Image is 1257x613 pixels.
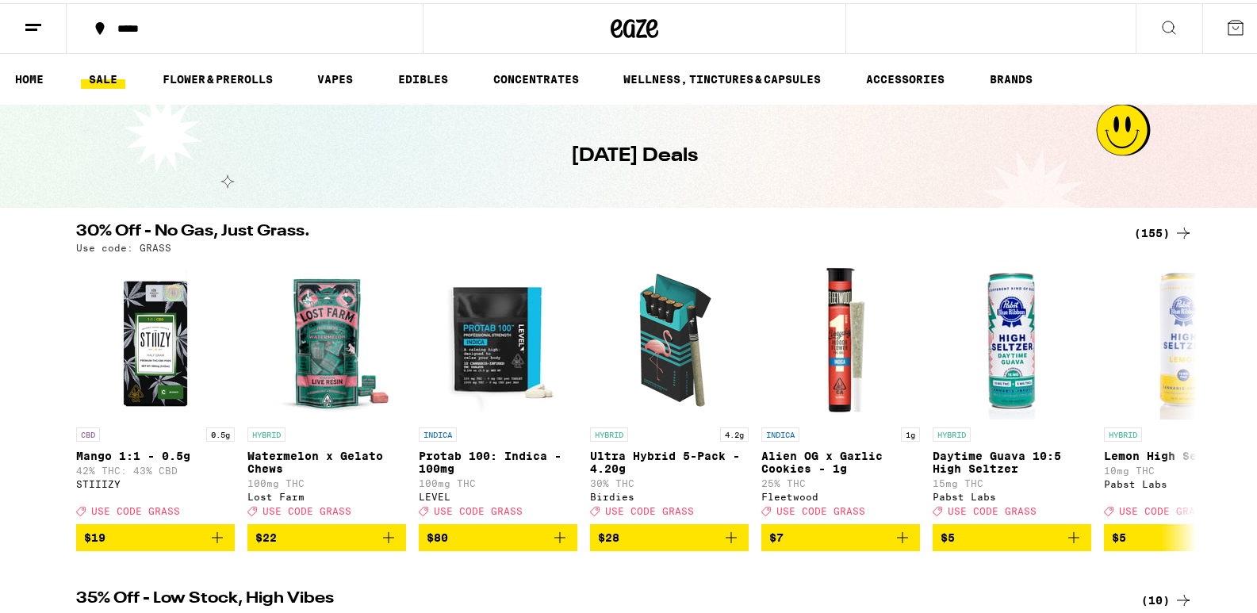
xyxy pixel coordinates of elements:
[590,446,749,472] p: Ultra Hybrid 5-Pack - 4.20g
[419,258,577,416] img: LEVEL - Protab 100: Indica - 100mg
[1119,503,1208,513] span: USE CODE GRASS
[590,258,749,416] img: Birdies - Ultra Hybrid 5-Pack - 4.20g
[590,258,749,521] a: Open page for Ultra Hybrid 5-Pack - 4.20g from Birdies
[590,424,628,439] p: HYBRID
[1134,220,1193,239] a: (155)
[76,446,235,459] p: Mango 1:1 - 0.5g
[933,488,1091,499] div: Pabst Labs
[7,67,52,86] a: HOME
[901,424,920,439] p: 1g
[76,220,1115,239] h2: 30% Off - No Gas, Just Grass.
[761,258,920,416] img: Fleetwood - Alien OG x Garlic Cookies - 1g
[982,67,1040,86] a: BRANDS
[933,258,1091,521] a: Open page for Daytime Guava 10:5 High Seltzer from Pabst Labs
[571,140,698,167] h1: [DATE] Deals
[84,528,105,541] span: $19
[1112,528,1126,541] span: $5
[309,67,361,86] a: VAPES
[615,67,829,86] a: WELLNESS, TINCTURES & CAPSULES
[933,258,1091,416] img: Pabst Labs - Daytime Guava 10:5 High Seltzer
[76,258,235,416] img: STIIIZY - Mango 1:1 - 0.5g
[761,488,920,499] div: Fleetwood
[933,446,1091,472] p: Daytime Guava 10:5 High Seltzer
[761,475,920,485] p: 25% THC
[247,424,286,439] p: HYBRID
[933,475,1091,485] p: 15mg THC
[206,424,235,439] p: 0.5g
[390,67,456,86] a: EDIBLES
[485,67,587,86] a: CONCENTRATES
[761,521,920,548] button: Add to bag
[769,528,784,541] span: $7
[1104,424,1142,439] p: HYBRID
[776,503,865,513] span: USE CODE GRASS
[247,446,406,472] p: Watermelon x Gelato Chews
[761,446,920,472] p: Alien OG x Garlic Cookies - 1g
[761,424,799,439] p: INDICA
[419,446,577,472] p: Protab 100: Indica - 100mg
[1141,588,1193,607] a: (10)
[76,476,235,486] div: STIIIZY
[434,503,523,513] span: USE CODE GRASS
[76,521,235,548] button: Add to bag
[419,475,577,485] p: 100mg THC
[933,521,1091,548] button: Add to bag
[590,488,749,499] div: Birdies
[247,475,406,485] p: 100mg THC
[76,258,235,521] a: Open page for Mango 1:1 - 0.5g from STIIIZY
[91,503,180,513] span: USE CODE GRASS
[247,258,406,521] a: Open page for Watermelon x Gelato Chews from Lost Farm
[761,258,920,521] a: Open page for Alien OG x Garlic Cookies - 1g from Fleetwood
[419,521,577,548] button: Add to bag
[419,258,577,521] a: Open page for Protab 100: Indica - 100mg from LEVEL
[263,503,351,513] span: USE CODE GRASS
[590,475,749,485] p: 30% THC
[247,488,406,499] div: Lost Farm
[598,528,619,541] span: $28
[255,528,277,541] span: $22
[858,67,952,86] a: ACCESSORIES
[76,462,235,473] p: 42% THC: 43% CBD
[76,239,171,250] p: Use code: GRASS
[941,528,955,541] span: $5
[10,11,114,24] span: Hi. Need any help?
[427,528,448,541] span: $80
[419,488,577,499] div: LEVEL
[605,503,694,513] span: USE CODE GRASS
[247,258,406,416] img: Lost Farm - Watermelon x Gelato Chews
[81,67,125,86] a: SALE
[720,424,749,439] p: 4.2g
[948,503,1037,513] span: USE CODE GRASS
[76,424,100,439] p: CBD
[247,521,406,548] button: Add to bag
[933,424,971,439] p: HYBRID
[76,588,1115,607] h2: 35% Off - Low Stock, High Vibes
[590,521,749,548] button: Add to bag
[419,424,457,439] p: INDICA
[155,67,281,86] a: FLOWER & PREROLLS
